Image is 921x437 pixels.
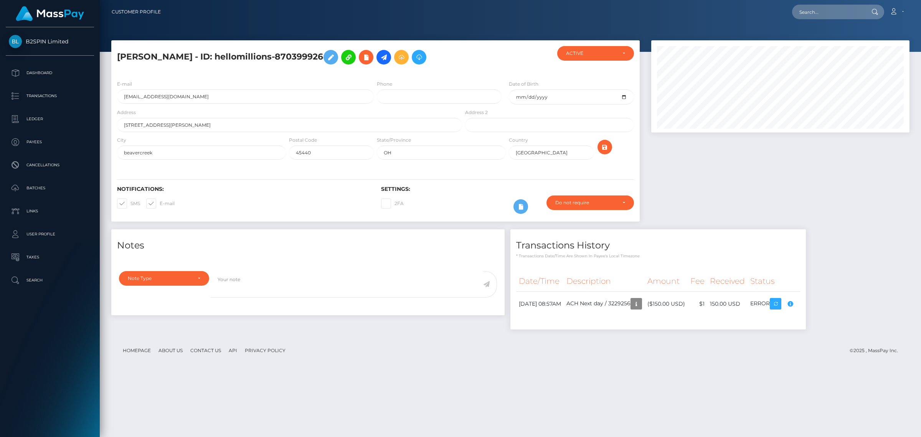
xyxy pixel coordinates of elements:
div: © 2025 , MassPay Inc. [850,346,904,355]
h4: Transactions History [516,239,800,252]
a: API [226,344,240,356]
th: Received [707,271,748,292]
a: Cancellations [6,156,94,175]
a: Search [6,271,94,290]
input: Search... [792,5,864,19]
th: Date/Time [516,271,564,292]
h5: [PERSON_NAME] - ID: hellomillions-870399926 [117,46,458,68]
a: Initiate Payout [376,50,391,65]
p: Transactions [9,90,91,102]
div: Do not require [555,200,616,206]
button: ACTIVE [557,46,634,61]
td: 150.00 USD [707,292,748,316]
a: Payees [6,132,94,152]
label: Country [509,137,528,144]
p: Links [9,205,91,217]
a: User Profile [6,225,94,244]
p: Taxes [9,252,91,263]
label: E-mail [146,199,175,209]
p: User Profile [9,228,91,240]
td: [DATE] 08:57AM [516,292,564,316]
label: Phone [377,81,392,88]
a: Contact Us [187,344,224,356]
th: Status [748,271,800,292]
a: About Us [155,344,186,356]
div: ACTIVE [566,50,616,56]
a: Ledger [6,109,94,129]
th: Description [564,271,645,292]
td: $1 [688,292,707,316]
a: Batches [6,179,94,198]
a: Taxes [6,248,94,267]
div: Note Type [128,275,191,281]
td: ($150.00 USD) [645,292,688,316]
button: Note Type [119,271,209,286]
p: Ledger [9,113,91,125]
label: Postal Code [289,137,317,144]
p: Cancellations [9,159,91,171]
p: Payees [9,136,91,148]
h6: Settings: [381,186,634,192]
a: Links [6,202,94,221]
td: ERROR [748,292,800,316]
label: City [117,137,126,144]
label: SMS [117,199,140,209]
label: Address 2 [465,109,488,116]
p: Dashboard [9,67,91,79]
img: MassPay Logo [16,6,84,21]
a: Homepage [120,344,154,356]
label: E-mail [117,81,132,88]
p: Search [9,275,91,286]
a: Dashboard [6,63,94,83]
label: State/Province [377,137,411,144]
h4: Notes [117,239,499,252]
a: Customer Profile [112,4,161,20]
a: Privacy Policy [242,344,289,356]
label: 2FA [381,199,404,209]
a: Transactions [6,86,94,106]
button: Do not require [546,195,634,210]
td: ACH Next day / 3229256 [564,292,645,316]
p: * Transactions date/time are shown in payee's local timezone [516,253,800,259]
label: Address [117,109,136,116]
h6: Notifications: [117,186,370,192]
span: B2SPIN Limited [6,38,94,45]
img: B2SPIN Limited [9,35,22,48]
label: Date of Birth [509,81,538,88]
th: Fee [688,271,707,292]
p: Batches [9,182,91,194]
th: Amount [645,271,688,292]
